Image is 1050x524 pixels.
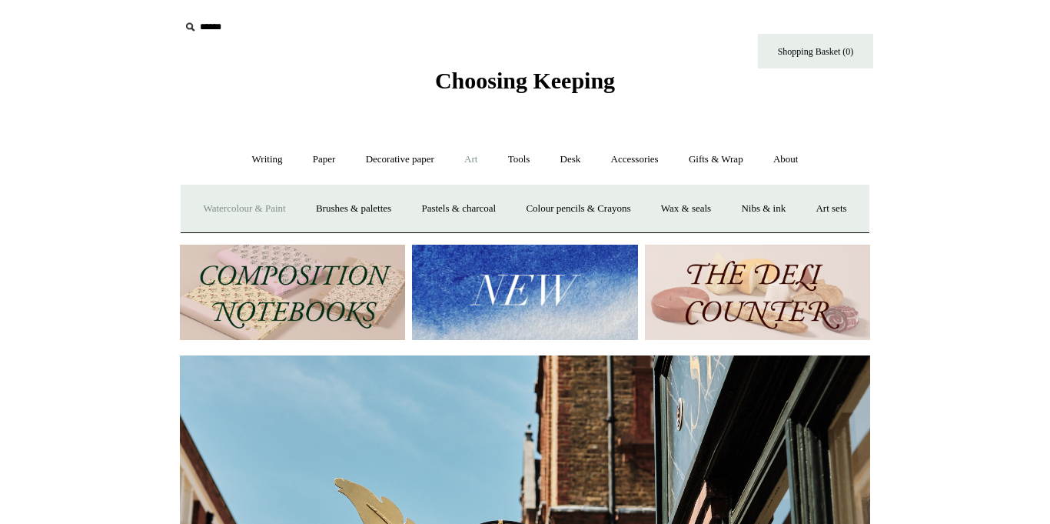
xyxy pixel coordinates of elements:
[189,189,299,229] a: Watercolour & Paint
[675,139,757,180] a: Gifts & Wrap
[238,139,297,180] a: Writing
[758,34,873,68] a: Shopping Basket (0)
[407,189,510,229] a: Pastels & charcoal
[645,245,870,341] img: The Deli Counter
[435,80,615,91] a: Choosing Keeping
[180,245,405,341] img: 202302 Composition ledgers.jpg__PID:69722ee6-fa44-49dd-a067-31375e5d54ec
[450,139,491,180] a: Art
[435,68,615,93] span: Choosing Keeping
[759,139,812,180] a: About
[597,139,673,180] a: Accessories
[352,139,448,180] a: Decorative paper
[547,139,595,180] a: Desk
[302,189,405,229] a: Brushes & palettes
[647,189,725,229] a: Wax & seals
[299,139,350,180] a: Paper
[727,189,799,229] a: Nibs & ink
[802,189,860,229] a: Art sets
[512,189,644,229] a: Colour pencils & Crayons
[412,245,637,341] img: New.jpg__PID:f73bdf93-380a-4a35-bcfe-7823039498e1
[494,139,544,180] a: Tools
